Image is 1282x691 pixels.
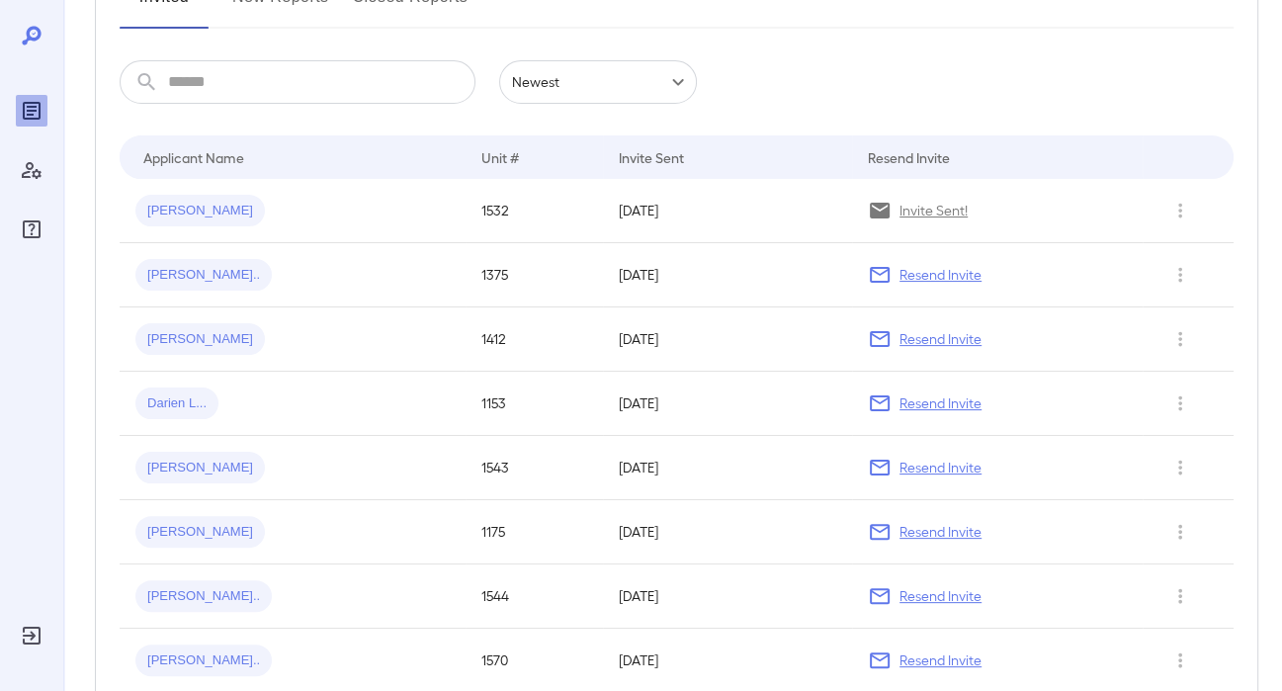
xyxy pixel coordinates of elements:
[1164,452,1196,483] button: Row Actions
[466,500,604,564] td: 1175
[1164,259,1196,291] button: Row Actions
[603,436,852,500] td: [DATE]
[603,564,852,629] td: [DATE]
[899,650,982,670] p: Resend Invite
[603,179,852,243] td: [DATE]
[899,329,982,349] p: Resend Invite
[603,500,852,564] td: [DATE]
[899,522,982,542] p: Resend Invite
[466,372,604,436] td: 1153
[899,393,982,413] p: Resend Invite
[603,307,852,372] td: [DATE]
[1164,645,1196,676] button: Row Actions
[135,523,265,542] span: [PERSON_NAME]
[466,179,604,243] td: 1532
[899,458,982,477] p: Resend Invite
[466,436,604,500] td: 1543
[603,372,852,436] td: [DATE]
[16,154,47,186] div: Manage Users
[481,145,519,169] div: Unit #
[868,145,950,169] div: Resend Invite
[1164,195,1196,226] button: Row Actions
[899,265,982,285] p: Resend Invite
[135,266,272,285] span: [PERSON_NAME]..
[619,145,684,169] div: Invite Sent
[135,587,272,606] span: [PERSON_NAME]..
[16,95,47,127] div: Reports
[1164,580,1196,612] button: Row Actions
[16,214,47,245] div: FAQ
[499,60,697,104] div: Newest
[899,586,982,606] p: Resend Invite
[16,620,47,651] div: Log Out
[135,394,218,413] span: Darien L...
[1164,323,1196,355] button: Row Actions
[135,330,265,349] span: [PERSON_NAME]
[135,651,272,670] span: [PERSON_NAME]..
[603,243,852,307] td: [DATE]
[135,459,265,477] span: [PERSON_NAME]
[466,243,604,307] td: 1375
[466,307,604,372] td: 1412
[143,145,244,169] div: Applicant Name
[135,202,265,220] span: [PERSON_NAME]
[899,201,968,220] p: Invite Sent!
[1164,516,1196,548] button: Row Actions
[466,564,604,629] td: 1544
[1164,388,1196,419] button: Row Actions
